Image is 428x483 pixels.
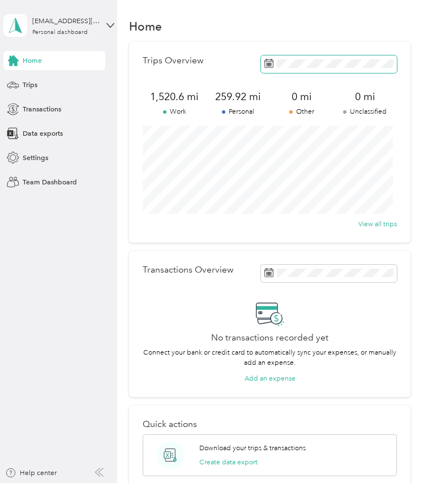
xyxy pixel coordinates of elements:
p: Connect your bank or credit card to automatically sync your expenses, or manually add an expense. [143,348,397,368]
p: Download your trips & transactions [199,443,306,454]
button: Add an expense [245,373,296,383]
span: Data exports [23,128,63,139]
h1: Home [129,21,162,32]
p: Personal [206,107,269,117]
p: Quick actions [143,419,397,429]
p: Transactions Overview [143,265,234,275]
button: View all trips [358,219,397,229]
span: Team Dashboard [23,177,77,187]
span: 0 mi [333,90,397,103]
button: Help center [5,468,57,478]
span: Settings [23,153,48,163]
iframe: Everlance-gr Chat Button Frame [365,420,428,483]
button: Create data export [199,457,258,467]
span: 0 mi [270,90,333,103]
span: Trips [23,80,37,90]
p: Unclassified [333,107,397,117]
span: 1,520.6 mi [143,90,206,103]
p: Work [143,107,206,117]
span: Transactions [23,104,61,114]
div: Personal dashboard [32,29,88,36]
p: Other [270,107,333,117]
p: Trips Overview [143,55,204,66]
span: 259.92 mi [206,90,269,103]
div: [EMAIL_ADDRESS][DOMAIN_NAME] [32,16,103,26]
span: Home [23,55,42,66]
h2: No transactions recorded yet [211,333,328,343]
